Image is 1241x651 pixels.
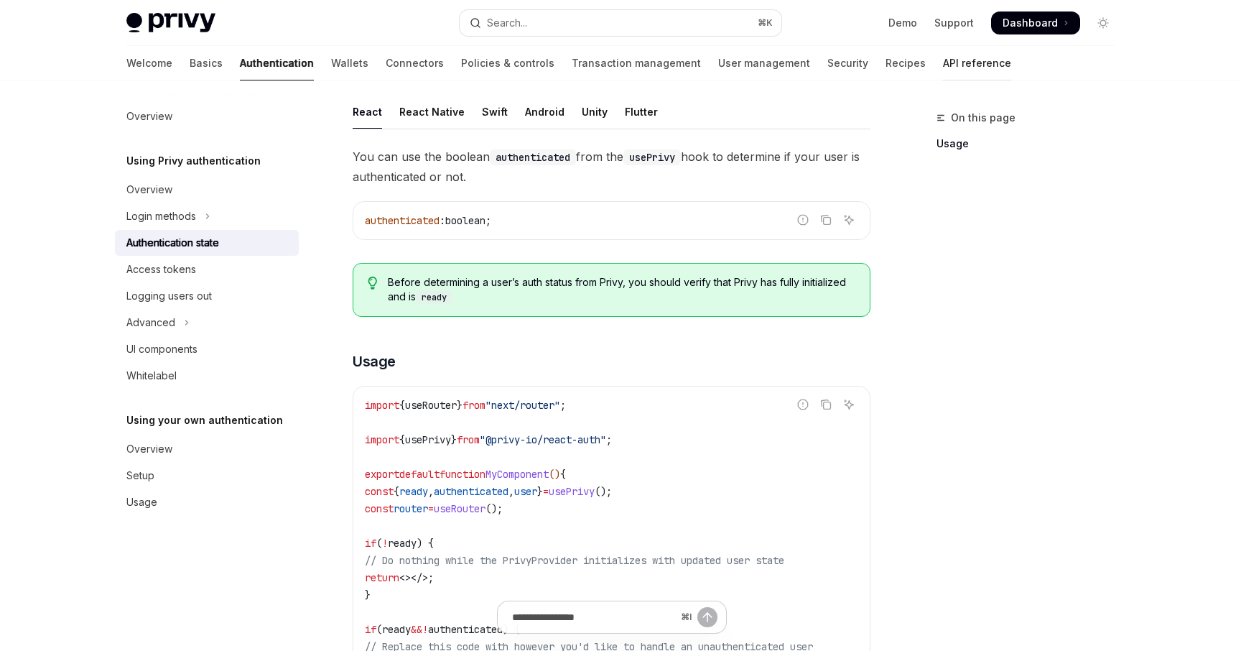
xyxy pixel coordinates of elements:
[460,10,781,36] button: Open search
[572,46,701,80] a: Transaction management
[560,399,566,412] span: ;
[126,314,175,331] div: Advanced
[514,485,537,498] span: user
[240,46,314,80] a: Authentication
[428,485,434,498] span: ,
[190,46,223,80] a: Basics
[115,283,299,309] a: Logging users out
[115,489,299,515] a: Usage
[840,211,858,229] button: Ask AI
[794,211,812,229] button: Report incorrect code
[365,502,394,515] span: const
[445,214,485,227] span: boolean
[126,494,157,511] div: Usage
[388,537,417,550] span: ready
[126,181,172,198] div: Overview
[405,399,457,412] span: useRouter
[126,341,197,358] div: UI components
[537,485,543,498] span: }
[817,395,835,414] button: Copy the contents from the code block
[353,147,870,187] span: You can use the boolean from the hook to determine if your user is authenticated or not.
[840,395,858,414] button: Ask AI
[331,46,368,80] a: Wallets
[934,16,974,30] a: Support
[394,485,399,498] span: {
[365,571,399,584] span: return
[943,46,1011,80] a: API reference
[388,275,855,305] span: Before determining a user’s auth status from Privy, you should verify that Privy has fully initia...
[936,132,1126,155] a: Usage
[365,399,399,412] span: import
[417,537,434,550] span: ) {
[543,485,549,498] span: =
[126,467,154,484] div: Setup
[115,230,299,256] a: Authentication state
[115,257,299,282] a: Access tokens
[463,399,485,412] span: from
[399,399,405,412] span: {
[115,177,299,203] a: Overview
[353,95,382,129] div: React
[428,571,434,584] span: ;
[625,95,658,129] div: Flutter
[126,261,196,278] div: Access tokens
[827,46,868,80] a: Security
[399,468,440,481] span: default
[365,468,399,481] span: export
[951,109,1015,126] span: On this page
[126,108,172,125] div: Overview
[126,152,261,170] h5: Using Privy authentication
[126,13,215,33] img: light logo
[440,214,445,227] span: :
[549,485,595,498] span: usePrivy
[115,436,299,462] a: Overview
[525,95,564,129] div: Android
[365,588,371,601] span: }
[451,433,457,446] span: }
[115,463,299,489] a: Setup
[697,607,717,627] button: Send message
[126,234,219,251] div: Authentication state
[115,336,299,362] a: UI components
[353,351,396,371] span: Usage
[886,46,926,80] a: Recipes
[480,433,606,446] span: "@privy-io/react-auth"
[582,95,608,129] div: Unity
[485,214,491,227] span: ;
[399,95,465,129] div: React Native
[434,485,508,498] span: authenticated
[718,46,810,80] a: User management
[126,208,196,225] div: Login methods
[386,46,444,80] a: Connectors
[365,214,440,227] span: authenticated
[126,287,212,305] div: Logging users out
[434,502,485,515] span: useRouter
[365,537,376,550] span: if
[115,103,299,129] a: Overview
[512,601,675,633] input: Ask a question...
[817,211,835,229] button: Copy the contents from the code block
[1092,11,1115,34] button: Toggle dark mode
[490,149,576,165] code: authenticated
[365,433,399,446] span: import
[485,399,560,412] span: "next/router"
[482,95,508,129] div: Swift
[405,433,451,446] span: usePrivy
[115,363,299,389] a: Whitelabel
[1003,16,1058,30] span: Dashboard
[794,395,812,414] button: Report incorrect code
[461,46,554,80] a: Policies & controls
[365,485,394,498] span: const
[115,203,299,229] button: Toggle Login methods section
[440,468,485,481] span: function
[485,502,503,515] span: ();
[991,11,1080,34] a: Dashboard
[399,485,428,498] span: ready
[382,537,388,550] span: !
[606,433,612,446] span: ;
[399,433,405,446] span: {
[457,433,480,446] span: from
[376,537,382,550] span: (
[126,440,172,458] div: Overview
[365,554,784,567] span: // Do nothing while the PrivyProvider initializes with updated user state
